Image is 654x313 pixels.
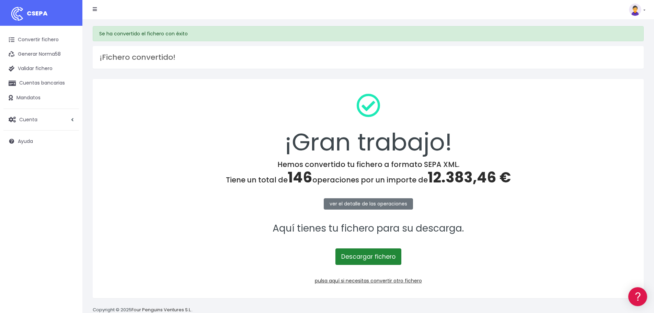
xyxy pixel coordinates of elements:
[7,87,130,98] a: Formatos
[102,88,635,160] div: ¡Gran trabajo!
[7,98,130,108] a: Problemas habituales
[3,76,79,90] a: Cuentas bancarias
[3,62,79,76] a: Validar fichero
[7,136,130,143] div: Facturación
[100,53,637,62] h3: ¡Fichero convertido!
[629,3,641,16] img: profile
[7,165,130,171] div: Programadores
[3,91,79,105] a: Mandatos
[9,5,26,22] img: logo
[7,58,130,69] a: Información general
[19,116,37,123] span: Cuenta
[7,108,130,119] a: Videotutoriales
[18,138,33,145] span: Ayuda
[27,9,48,18] span: CSEPA
[7,48,130,54] div: Información general
[93,26,644,41] div: Se ha convertido el fichero con éxito
[3,47,79,62] a: Generar Norma58
[288,167,312,188] span: 146
[428,167,511,188] span: 12.383,46 €
[94,198,132,204] a: POWERED BY ENCHANT
[324,198,413,210] a: ver el detalle de las operaciones
[3,33,79,47] a: Convertir fichero
[131,306,192,313] a: Four Penguins Ventures S.L.
[102,160,635,186] h4: Hemos convertido tu fichero a formato SEPA XML. Tiene un total de operaciones por un importe de
[3,112,79,127] a: Cuenta
[7,147,130,158] a: General
[7,176,130,186] a: API
[7,76,130,82] div: Convertir ficheros
[335,248,401,265] a: Descargar fichero
[7,184,130,196] button: Contáctanos
[7,119,130,130] a: Perfiles de empresas
[315,277,422,284] a: pulsa aquí si necesitas convertir otro fichero
[102,221,635,236] p: Aquí tienes tu fichero para su descarga.
[3,134,79,148] a: Ayuda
